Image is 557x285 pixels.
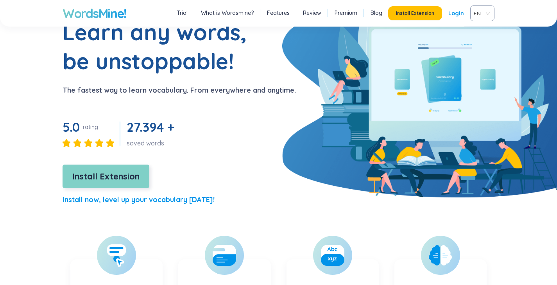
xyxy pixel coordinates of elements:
[63,173,149,181] a: Install Extension
[127,139,177,147] div: saved words
[201,9,254,17] a: What is Wordsmine?
[63,18,258,75] h1: Learn any words, be unstoppable!
[335,9,357,17] a: Premium
[72,170,140,183] span: Install Extension
[388,6,442,20] button: Install Extension
[371,9,382,17] a: Blog
[127,119,174,135] span: 27.394 +
[267,9,290,17] a: Features
[63,5,126,21] a: WordsMine!
[63,85,296,96] p: The fastest way to learn vocabulary. From everywhere and anytime.
[396,10,434,16] span: Install Extension
[303,9,321,17] a: Review
[63,119,80,135] span: 5.0
[474,7,488,19] span: VIE
[63,165,149,188] button: Install Extension
[83,123,98,131] div: rating
[63,194,215,205] p: Install now, level up your vocabulary [DATE]!
[448,6,464,20] a: Login
[177,9,188,17] a: Trial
